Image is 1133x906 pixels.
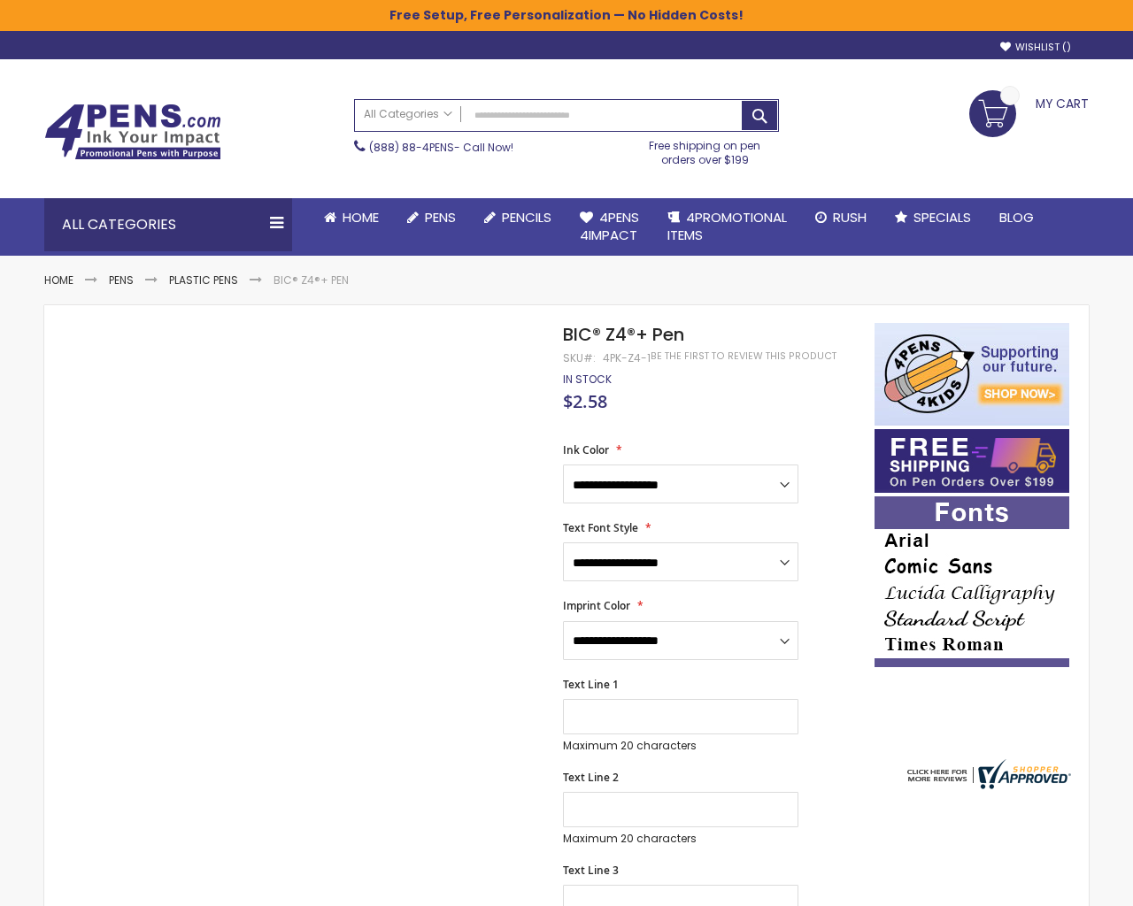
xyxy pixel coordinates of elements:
img: font-personalization-examples [875,496,1069,667]
li: BIC® Z4®+ Pen [274,273,349,288]
div: Free shipping on pen orders over $199 [631,132,780,167]
div: All Categories [44,198,292,251]
a: Plastic Pens [169,273,238,288]
span: All Categories [364,107,452,121]
a: Be the first to review this product [651,349,836,363]
span: Text Font Style [563,520,638,535]
span: Pens [425,208,456,226]
span: Specials [913,208,971,226]
span: Pencils [502,208,551,226]
img: 4pens.com widget logo [903,759,1071,789]
span: Text Line 3 [563,863,619,878]
span: Imprint Color [563,598,630,613]
div: 4PK-Z4-1 [603,351,651,365]
span: 4PROMOTIONAL ITEMS [667,208,787,244]
p: Maximum 20 characters [563,739,798,753]
a: 4PROMOTIONALITEMS [653,198,801,256]
a: 4pens.com certificate URL [903,778,1071,793]
img: 4Pens Custom Pens and Promotional Products [44,104,221,160]
a: Rush [801,198,881,237]
span: Home [343,208,379,226]
a: Wishlist [1000,41,1071,54]
span: Text Line 2 [563,770,619,785]
img: Free shipping on orders over $199 [875,429,1069,493]
a: Home [310,198,393,237]
div: Availability [563,372,612,387]
a: Specials [881,198,985,237]
span: Rush [833,208,867,226]
a: Pencils [470,198,566,237]
a: Pens [109,273,134,288]
span: 4Pens 4impact [580,208,639,244]
a: 4Pens4impact [566,198,653,256]
span: Ink Color [563,442,609,457]
a: (888) 88-4PENS [369,140,454,155]
span: Text Line 1 [563,677,619,692]
strong: SKU [563,350,596,365]
img: 4pens 4 kids [875,323,1069,426]
span: In stock [563,372,612,387]
span: - Call Now! [369,140,513,155]
a: Home [44,273,73,288]
a: Blog [985,198,1048,237]
p: Maximum 20 characters [563,832,798,846]
span: BIC® Z4®+ Pen [563,322,684,347]
span: Blog [999,208,1034,226]
a: Pens [393,198,470,237]
a: All Categories [355,100,461,129]
span: $2.58 [563,389,607,413]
